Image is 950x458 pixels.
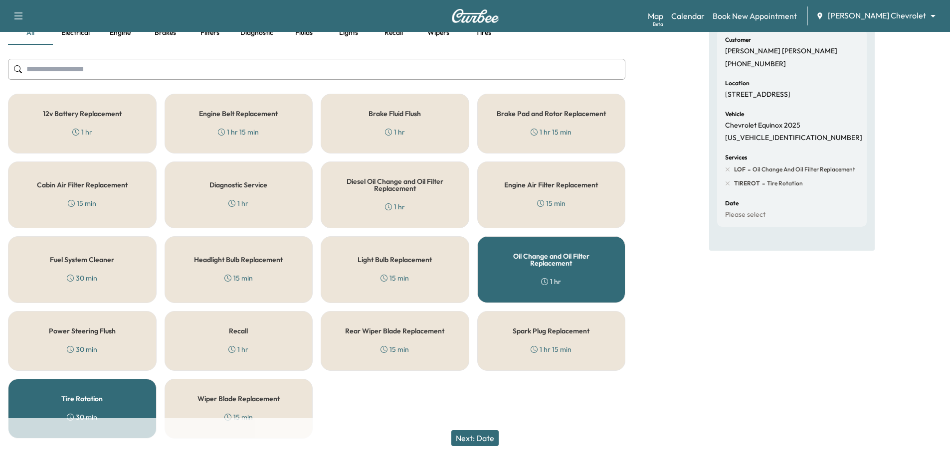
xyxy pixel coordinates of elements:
div: 15 min [380,273,409,283]
h5: Rear Wiper Blade Replacement [345,327,444,334]
p: [US_VEHICLE_IDENTIFICATION_NUMBER] [725,134,862,143]
div: 1 hr 15 min [218,127,259,137]
span: Tire Rotation [765,179,803,187]
h5: Power Steering Flush [49,327,116,334]
div: Beta [653,20,663,28]
div: 30 min [67,412,97,422]
h5: Brake Fluid Flush [369,110,421,117]
h6: Services [725,154,747,160]
h6: Location [725,80,750,86]
h5: Diesel Oil Change and Oil Filter Replacement [337,178,453,192]
a: Calendar [671,10,705,22]
h5: Headlight Bulb Replacement [194,256,283,263]
h6: Vehicle [725,111,744,117]
button: Wipers [416,21,461,45]
h5: Cabin Air Filter Replacement [37,181,128,188]
div: 15 min [537,198,566,208]
div: 30 min [67,344,97,354]
div: 15 min [224,412,253,422]
p: [PERSON_NAME] [PERSON_NAME] [725,47,837,56]
div: 1 hr 15 min [531,127,571,137]
p: Please select [725,210,765,219]
div: basic tabs example [8,21,625,45]
button: Recall [371,21,416,45]
h5: Tire Rotation [61,395,103,402]
h5: Diagnostic Service [209,181,267,188]
h5: Fuel System Cleaner [50,256,114,263]
span: LOF [734,165,746,173]
span: TIREROT [734,179,760,187]
div: 15 min [68,198,96,208]
button: Diagnostic [232,21,281,45]
button: Fluids [281,21,326,45]
a: MapBeta [648,10,663,22]
p: Chevrolet Equinox 2025 [725,121,800,130]
h5: Oil Change and Oil Filter Replacement [494,253,609,267]
img: Curbee Logo [451,9,499,23]
h5: Engine Belt Replacement [199,110,278,117]
div: 1 hr [228,344,248,354]
h6: Date [725,200,739,206]
h5: Spark Plug Replacement [513,327,589,334]
span: - [760,178,765,188]
h5: Recall [229,327,248,334]
div: 1 hr [541,277,561,287]
div: 1 hr [228,198,248,208]
button: Lights [326,21,371,45]
div: 1 hr [385,202,405,212]
h5: 12v Battery Replacement [43,110,122,117]
p: [PHONE_NUMBER] [725,60,786,69]
div: 1 hr [385,127,405,137]
button: Engine [98,21,143,45]
span: Oil Change and Oil Filter Replacement [751,165,855,173]
p: [STREET_ADDRESS] [725,90,790,99]
span: - [746,164,751,174]
button: Brakes [143,21,188,45]
div: 30 min [67,273,97,283]
h5: Engine Air Filter Replacement [504,181,598,188]
span: [PERSON_NAME] Chevrolet [828,10,926,21]
h6: Customer [725,37,751,43]
div: 15 min [380,344,409,354]
button: Next: Date [451,430,499,446]
h5: Light Bulb Replacement [358,256,432,263]
div: 15 min [224,273,253,283]
div: 1 hr 15 min [531,344,571,354]
button: Filters [188,21,232,45]
div: 1 hr [72,127,92,137]
h5: Brake Pad and Rotor Replacement [497,110,606,117]
h5: Wiper Blade Replacement [197,395,280,402]
a: Book New Appointment [713,10,797,22]
button: Electrical [53,21,98,45]
button: all [8,21,53,45]
button: Tires [461,21,506,45]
